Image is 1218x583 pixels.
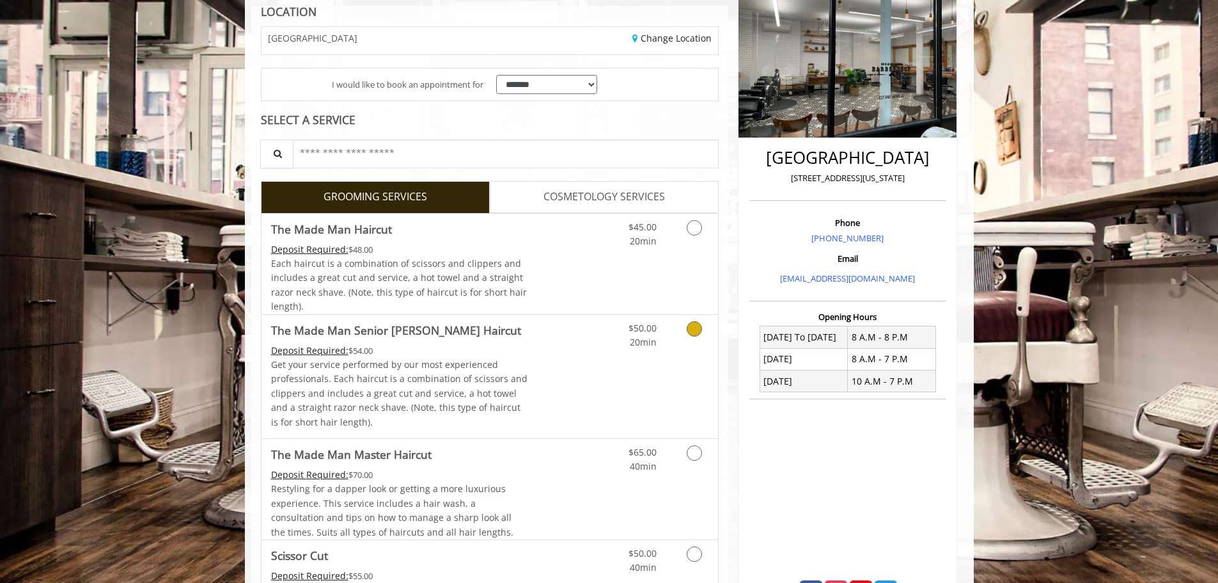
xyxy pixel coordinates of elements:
[753,148,942,167] h2: [GEOGRAPHIC_DATA]
[271,569,528,583] div: $55.00
[811,232,884,244] a: [PHONE_NUMBER]
[753,218,942,227] h3: Phone
[760,326,848,348] td: [DATE] To [DATE]
[271,483,513,538] span: Restyling for a dapper look or getting a more luxurious experience. This service includes a hair ...
[332,78,483,92] span: I would like to book an appointment for
[629,547,657,559] span: $50.00
[629,322,657,334] span: $50.00
[261,114,719,126] div: SELECT A SERVICE
[753,254,942,263] h3: Email
[271,468,528,482] div: $70.00
[629,221,657,233] span: $45.00
[630,235,657,247] span: 20min
[630,561,657,573] span: 40min
[271,344,528,358] div: $54.00
[271,547,328,564] b: Scissor Cut
[848,348,936,370] td: 8 A.M - 7 P.M
[271,344,348,356] span: This service needs some Advance to be paid before we block your appointment
[268,33,357,43] span: [GEOGRAPHIC_DATA]
[629,446,657,458] span: $65.00
[271,220,392,238] b: The Made Man Haircut
[760,371,848,392] td: [DATE]
[271,321,521,339] b: The Made Man Senior [PERSON_NAME] Haircut
[749,312,946,321] h3: Opening Hours
[543,189,665,205] span: COSMETOLOGY SERVICES
[630,460,657,472] span: 40min
[848,326,936,348] td: 8 A.M - 8 P.M
[324,189,427,205] span: GROOMING SERVICES
[271,257,527,312] span: Each haircut is a combination of scissors and clippers and includes a great cut and service, a ho...
[271,243,348,255] span: This service needs some Advance to be paid before we block your appointment
[261,4,316,19] b: LOCATION
[848,371,936,392] td: 10 A.M - 7 P.M
[271,358,528,429] p: Get your service performed by our most experienced professionals. Each haircut is a combination o...
[271,445,432,463] b: The Made Man Master Haircut
[760,348,848,370] td: [DATE]
[260,140,293,168] button: Service Search
[630,336,657,348] span: 20min
[753,172,942,185] p: [STREET_ADDRESS][US_STATE]
[271,468,348,481] span: This service needs some Advance to be paid before we block your appointment
[632,32,712,44] a: Change Location
[780,273,915,284] a: [EMAIL_ADDRESS][DOMAIN_NAME]
[271,570,348,582] span: This service needs some Advance to be paid before we block your appointment
[271,243,528,257] div: $48.00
